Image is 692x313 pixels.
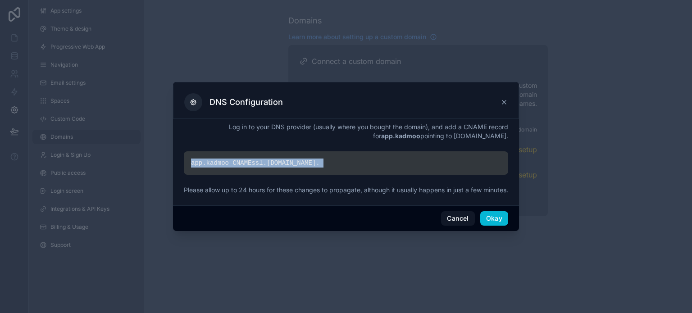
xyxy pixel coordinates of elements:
[441,211,474,226] button: Cancel
[480,211,508,226] button: Okay
[184,151,508,175] div: app.kadmoo CNAME ssl. [DOMAIN_NAME] .
[209,97,283,108] h3: DNS Configuration
[381,132,420,140] strong: app.kadmoo
[184,122,508,141] p: Log in to your DNS provider (usually where you bought the domain), and add a CNAME record for poi...
[184,186,508,195] p: Please allow up to 24 hours for these changes to propagate, although it usually happens in just a...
